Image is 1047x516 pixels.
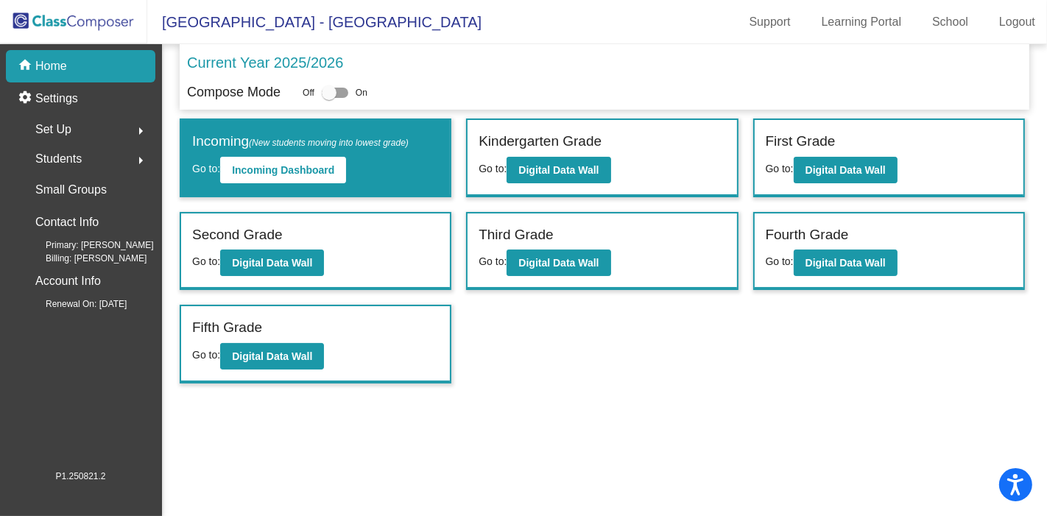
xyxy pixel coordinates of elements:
b: Digital Data Wall [805,257,886,269]
p: Current Year 2025/2026 [187,52,343,74]
p: Compose Mode [187,82,281,102]
span: Students [35,149,82,169]
b: Incoming Dashboard [232,164,334,176]
a: Logout [987,10,1047,34]
span: Go to: [192,163,220,174]
button: Digital Data Wall [507,157,610,183]
label: Fifth Grade [192,317,262,339]
a: Learning Portal [810,10,914,34]
a: School [920,10,980,34]
label: Third Grade [479,225,553,246]
button: Digital Data Wall [507,250,610,276]
span: Go to: [766,163,794,174]
a: Support [738,10,803,34]
b: Digital Data Wall [518,164,599,176]
mat-icon: settings [18,90,35,107]
mat-icon: arrow_right [132,152,149,169]
span: Billing: [PERSON_NAME] [22,252,147,265]
span: Go to: [479,163,507,174]
label: Second Grade [192,225,283,246]
button: Digital Data Wall [794,250,898,276]
mat-icon: home [18,57,35,75]
span: [GEOGRAPHIC_DATA] - [GEOGRAPHIC_DATA] [147,10,482,34]
span: On [356,86,367,99]
b: Digital Data Wall [805,164,886,176]
span: Off [303,86,314,99]
p: Contact Info [35,212,99,233]
label: Incoming [192,131,409,152]
span: Go to: [766,255,794,267]
b: Digital Data Wall [232,257,312,269]
span: Go to: [192,255,220,267]
label: Kindergarten Grade [479,131,602,152]
button: Digital Data Wall [794,157,898,183]
span: Primary: [PERSON_NAME] [22,238,154,252]
span: Go to: [479,255,507,267]
span: Go to: [192,349,220,361]
p: Settings [35,90,78,107]
mat-icon: arrow_right [132,122,149,140]
button: Digital Data Wall [220,343,324,370]
label: Fourth Grade [766,225,849,246]
button: Digital Data Wall [220,250,324,276]
p: Small Groups [35,180,107,200]
span: Set Up [35,119,71,140]
p: Home [35,57,67,75]
span: Renewal On: [DATE] [22,297,127,311]
span: (New students moving into lowest grade) [249,138,409,148]
b: Digital Data Wall [518,257,599,269]
button: Incoming Dashboard [220,157,346,183]
label: First Grade [766,131,836,152]
b: Digital Data Wall [232,350,312,362]
p: Account Info [35,271,101,291]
